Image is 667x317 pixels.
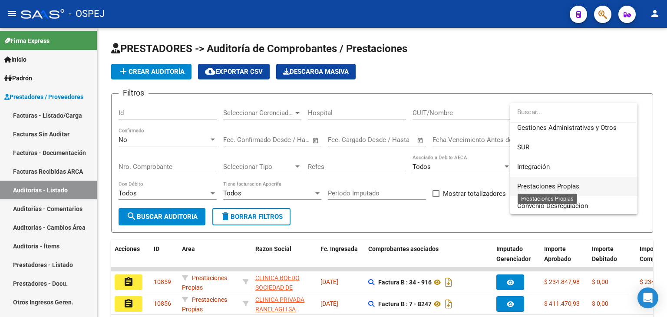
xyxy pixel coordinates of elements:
span: Prestaciones Propias [517,182,579,190]
div: Open Intercom Messenger [637,287,658,308]
span: Convenio Desregulacion [517,202,588,210]
span: Gestiones Administrativas y Otros [517,124,617,132]
span: Integración [517,163,550,171]
span: SUR [517,143,529,151]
